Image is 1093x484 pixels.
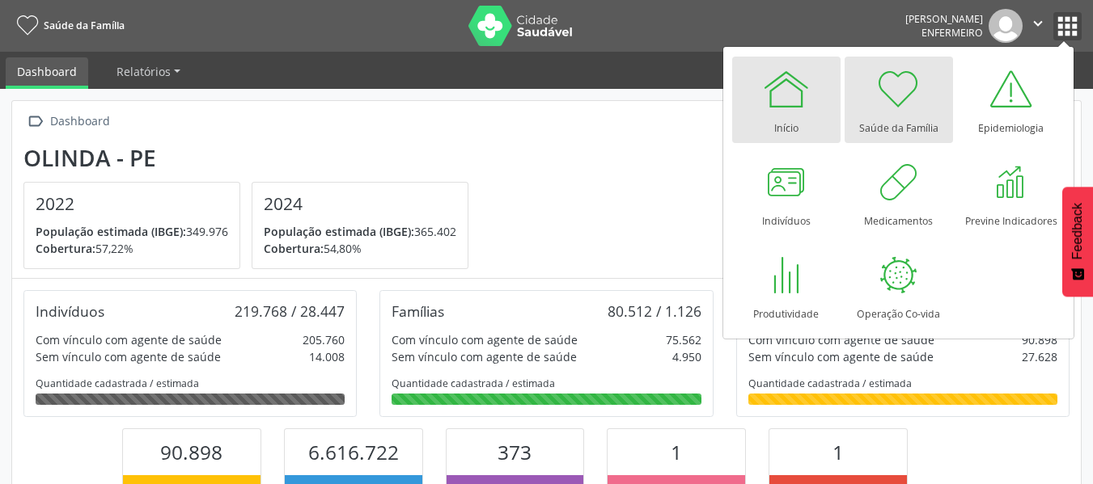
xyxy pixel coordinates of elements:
[1062,187,1093,297] button: Feedback - Mostrar pesquisa
[117,64,171,79] span: Relatórios
[36,348,221,365] div: Sem vínculo com agente de saúde
[36,241,95,256] span: Cobertura:
[36,240,228,257] p: 57,22%
[608,302,701,320] div: 80.512 / 1.126
[732,57,841,143] a: Início
[671,439,682,465] span: 1
[44,19,125,32] span: Saúde da Família
[957,57,1065,143] a: Epidemiologia
[264,241,324,256] span: Cobertura:
[845,57,953,143] a: Saúde da Família
[392,348,577,365] div: Sem vínculo com agente de saúde
[989,9,1023,43] img: img
[23,145,480,171] div: Olinda - PE
[1053,12,1082,40] button: apps
[748,377,1057,390] div: Quantidade cadastrada / estimada
[748,331,934,348] div: Com vínculo com agente de saúde
[921,26,983,40] span: Enfermeiro
[1022,331,1057,348] div: 90.898
[309,348,345,365] div: 14.008
[23,110,112,133] a:  Dashboard
[36,223,228,240] p: 349.976
[832,439,844,465] span: 1
[672,348,701,365] div: 4.950
[392,377,701,390] div: Quantidade cadastrada / estimada
[264,223,456,240] p: 365.402
[36,302,104,320] div: Indivíduos
[36,224,186,239] span: População estimada (IBGE):
[36,377,345,390] div: Quantidade cadastrada / estimada
[303,331,345,348] div: 205.760
[1070,203,1085,259] span: Feedback
[23,110,47,133] i: 
[6,57,88,89] a: Dashboard
[1023,9,1053,43] button: 
[264,240,456,257] p: 54,80%
[392,331,578,348] div: Com vínculo com agente de saúde
[666,331,701,348] div: 75.562
[748,348,934,365] div: Sem vínculo com agente de saúde
[845,242,953,329] a: Operação Co-vida
[905,12,983,26] div: [PERSON_NAME]
[11,12,125,39] a: Saúde da Família
[732,242,841,329] a: Produtividade
[105,57,192,86] a: Relatórios
[1029,15,1047,32] i: 
[36,331,222,348] div: Com vínculo com agente de saúde
[308,439,399,465] span: 6.616.722
[264,194,456,214] h4: 2024
[392,302,444,320] div: Famílias
[1022,348,1057,365] div: 27.628
[957,149,1065,236] a: Previne Indicadores
[264,224,414,239] span: População estimada (IBGE):
[160,439,222,465] span: 90.898
[235,302,345,320] div: 219.768 / 28.447
[498,439,532,465] span: 373
[47,110,112,133] div: Dashboard
[732,149,841,236] a: Indivíduos
[36,194,228,214] h4: 2022
[845,149,953,236] a: Medicamentos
